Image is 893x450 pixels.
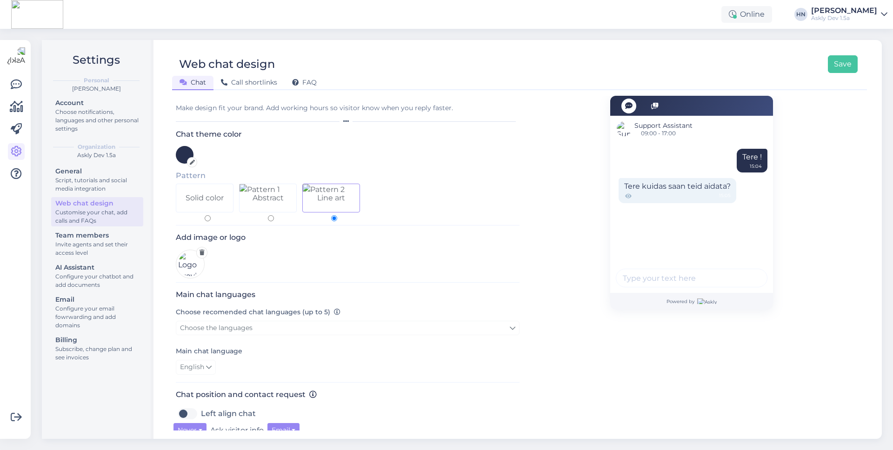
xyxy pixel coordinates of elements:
[719,192,731,200] span: 15:05
[51,261,143,291] a: AI AssistantConfigure your chatbot and add documents
[186,192,224,204] div: Solid color
[176,346,242,356] label: Main chat language
[205,215,211,221] input: Solid color
[666,298,717,305] span: Powered by
[55,108,139,133] div: Choose notifications, languages and other personal settings
[721,6,772,23] div: Online
[253,192,284,204] div: Abstract
[55,199,139,208] div: Web chat design
[634,121,693,131] span: Support Assistant
[51,165,143,194] a: GeneralScript, tutorials and social media integration
[179,55,275,73] div: Web chat design
[55,166,139,176] div: General
[828,55,858,73] button: Save
[811,7,887,22] a: [PERSON_NAME]Askly Dev 1.5a
[176,171,520,180] h5: Pattern
[176,307,340,317] label: Choose recomended chat languages (up to 5)
[331,215,337,221] input: Pattern 2Line art
[78,143,115,151] b: Organization
[292,78,317,86] span: FAQ
[55,304,139,330] div: Configure your email fowrwarding and add domains
[55,176,139,193] div: Script, tutorials and social media integration
[55,98,139,108] div: Account
[176,233,520,242] h3: Add image or logo
[176,321,520,335] a: Choose the languages
[697,298,717,304] img: Askly
[176,290,520,299] h3: Main chat languages
[180,324,253,332] span: Choose the languages
[173,423,207,437] button: Never
[51,97,143,134] a: AccountChoose notifications, languages and other personal settings
[176,390,520,399] h3: Chat position and contact request
[210,423,264,437] label: Ask visitor info
[794,8,807,21] div: HN
[176,130,520,139] h3: Chat theme color
[55,208,139,225] div: Customise your chat, add calls and FAQs
[619,178,736,203] div: Tere kuidas saan teid aidata?
[55,335,139,345] div: Billing
[176,250,205,278] img: Logo preview
[55,231,139,240] div: Team members
[811,7,877,14] div: [PERSON_NAME]
[49,51,143,69] h2: Settings
[49,85,143,93] div: [PERSON_NAME]
[55,345,139,362] div: Subscribe, change plan and see invoices
[55,263,139,272] div: AI Assistant
[221,78,277,86] span: Call shortlinks
[55,240,139,257] div: Invite agents and set their access level
[180,78,206,86] span: Chat
[55,272,139,289] div: Configure your chatbot and add documents
[180,362,204,372] span: English
[811,14,877,22] div: Askly Dev 1.5a
[51,229,143,258] a: Team membersInvite agents and set their access level
[176,103,520,113] div: Make design fit your brand. Add working hours so visitor know when you reply faster.
[51,334,143,363] a: BillingSubscribe, change plan and see invoices
[51,293,143,331] a: EmailConfigure your email fowrwarding and add domains
[201,406,256,421] label: Left align chat
[616,269,767,287] input: Type your text here
[317,192,345,204] div: Line art
[737,149,767,172] div: Tere !
[176,360,216,375] a: English
[55,295,139,304] div: Email
[49,151,143,159] div: Askly Dev 1.5a
[7,47,25,65] img: Askly Logo
[84,76,109,85] b: Personal
[51,197,143,226] a: Web chat designCustomise your chat, add calls and FAQs
[268,215,274,221] input: Pattern 1Abstract
[267,423,300,437] button: Email
[617,121,632,136] img: Support
[634,131,693,136] span: 09:00 - 17:00
[750,163,762,170] div: 15:04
